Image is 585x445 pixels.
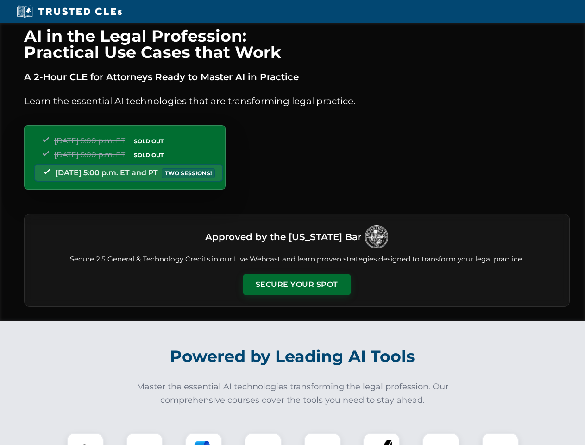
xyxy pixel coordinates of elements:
button: Secure Your Spot [243,274,351,295]
p: Learn the essential AI technologies that are transforming legal practice. [24,94,570,108]
span: [DATE] 5:00 p.m. ET [54,150,125,159]
img: Logo [365,225,388,248]
span: SOLD OUT [131,136,167,146]
h3: Approved by the [US_STATE] Bar [205,229,361,245]
p: Secure 2.5 General & Technology Credits in our Live Webcast and learn proven strategies designed ... [36,254,558,265]
img: Trusted CLEs [14,5,125,19]
p: A 2-Hour CLE for Attorneys Ready to Master AI in Practice [24,70,570,84]
h2: Powered by Leading AI Tools [36,340,549,373]
p: Master the essential AI technologies transforming the legal profession. Our comprehensive courses... [131,380,455,407]
h1: AI in the Legal Profession: Practical Use Cases that Work [24,28,570,60]
span: SOLD OUT [131,150,167,160]
span: [DATE] 5:00 p.m. ET [54,136,125,145]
